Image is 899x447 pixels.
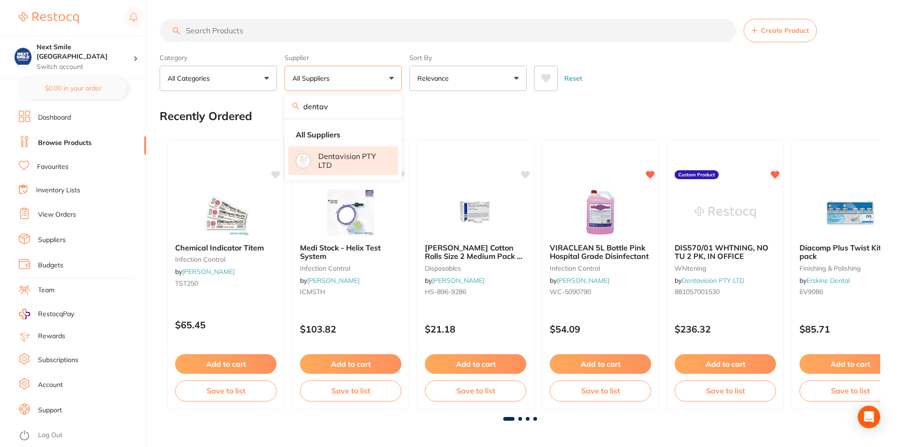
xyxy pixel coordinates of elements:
[182,267,235,276] a: [PERSON_NAME]
[19,428,143,443] button: Log Out
[38,431,62,440] a: Log Out
[550,265,651,272] small: infection control
[425,265,526,272] small: disposables
[550,380,651,401] button: Save to list
[175,380,277,401] button: Save to list
[284,66,402,91] button: All Suppliers
[38,113,71,122] a: Dashboard
[300,354,401,374] button: Add to cart
[38,332,65,341] a: Rewards
[160,19,736,42] input: Search Products
[675,288,776,295] small: 881057001530
[37,43,133,61] h4: Next Smile Melbourne
[195,189,256,236] img: Chemical Indicator Titem
[38,310,74,319] span: RestocqPay
[425,243,526,261] b: HENRY SCHEIN Cotton Rolls Size 2 Medium Pack of 2000
[820,189,881,236] img: Diacomp Plus Twist Kit - 6 pack
[675,276,744,285] span: by
[38,210,76,220] a: View Orders
[160,66,277,91] button: All Categories
[19,7,79,29] a: Restocq Logo
[38,406,62,415] a: Support
[297,155,309,167] img: Dentavision PTY LTD
[38,235,66,245] a: Suppliers
[675,380,776,401] button: Save to list
[445,189,506,236] img: HENRY SCHEIN Cotton Rolls Size 2 Medium Pack of 2000
[425,324,526,334] p: $21.18
[300,380,401,401] button: Save to list
[550,276,609,285] span: by
[550,288,651,295] small: WC-5090790
[675,170,719,180] label: Custom Product
[425,276,484,285] span: by
[300,288,401,295] small: ICMSTH
[284,53,402,62] label: Supplier
[675,265,776,272] small: whitening
[409,53,527,62] label: Sort By
[175,267,235,276] span: by
[682,276,744,285] a: Dentavision PTY LTD
[409,66,527,91] button: Relevance
[550,243,651,261] b: VIRACLEAN 5L Bottle Pink Hospital Grade Disinfectant
[807,276,850,285] a: Erskine Dental
[175,243,277,252] b: Chemical Indicator Titem
[160,53,277,62] label: Category
[38,138,92,148] a: Browse Products
[168,74,214,83] p: All Categories
[300,324,401,334] p: $103.82
[318,152,385,169] p: Dentavision PTY LTD
[175,354,277,374] button: Add to cart
[175,256,277,263] small: infection control
[38,261,63,270] a: Budgets
[19,309,30,319] img: RestocqPay
[38,356,78,365] a: Subscriptions
[550,324,651,334] p: $54.09
[175,280,277,287] small: TST250
[284,95,402,118] input: Search supplier
[160,110,252,123] h2: Recently Ordered
[432,276,484,285] a: [PERSON_NAME]
[744,19,817,42] button: Create Product
[557,276,609,285] a: [PERSON_NAME]
[799,276,850,285] span: by
[561,66,585,91] button: Reset
[175,319,277,330] p: $65.45
[38,286,54,295] a: Team
[307,276,360,285] a: [PERSON_NAME]
[288,125,398,144] li: Clear selection
[292,74,333,83] p: All Suppliers
[550,354,651,374] button: Add to cart
[300,243,401,261] b: Medi Stock - Helix Test System
[675,243,776,261] b: DIS570/01 WHTNING, NO TU 2 PK, IN OFFICE
[296,130,340,139] strong: All Suppliers
[425,288,526,295] small: HS-896-9286
[19,309,74,319] a: RestocqPay
[37,62,133,72] p: Switch account
[425,354,526,374] button: Add to cart
[19,12,79,23] img: Restocq Logo
[570,189,631,236] img: VIRACLEAN 5L Bottle Pink Hospital Grade Disinfectant
[36,186,80,195] a: Inventory Lists
[19,77,127,99] button: $0.00 in your order
[675,354,776,374] button: Add to cart
[38,380,63,390] a: Account
[417,74,453,83] p: Relevance
[425,380,526,401] button: Save to list
[300,276,360,285] span: by
[675,324,776,334] p: $236.32
[15,48,31,65] img: Next Smile Melbourne
[695,189,756,236] img: DIS570/01 WHTNING, NO TU 2 PK, IN OFFICE
[320,189,381,236] img: Medi Stock - Helix Test System
[858,406,880,428] div: Open Intercom Messenger
[37,162,69,172] a: Favourites
[761,27,809,34] span: Create Product
[300,265,401,272] small: infection control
